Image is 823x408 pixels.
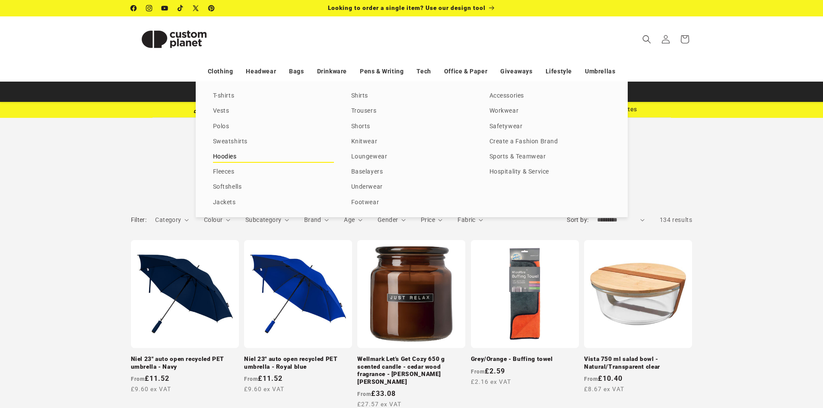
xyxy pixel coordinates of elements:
[213,121,334,133] a: Polos
[344,215,362,225] summary: Age (0 selected)
[500,64,532,79] a: Giveaways
[131,20,217,59] img: Custom Planet
[567,216,588,223] label: Sort by:
[317,64,347,79] a: Drinkware
[344,216,355,223] span: Age
[328,4,486,11] span: Looking to order a single item? Use our design tool
[213,90,334,102] a: T-shirts
[289,64,304,79] a: Bags
[213,166,334,178] a: Fleeces
[351,136,472,148] a: Knitwear
[360,64,404,79] a: Pens & Writing
[246,64,276,79] a: Headwear
[637,30,656,49] summary: Search
[155,216,181,223] span: Category
[489,121,610,133] a: Safetywear
[127,16,220,62] a: Custom Planet
[660,216,693,223] span: 134 results
[208,64,233,79] a: Clothing
[351,181,472,193] a: Underwear
[155,215,189,225] summary: Category (0 selected)
[489,90,610,102] a: Accessories
[416,64,431,79] a: Tech
[204,215,230,225] summary: Colour (0 selected)
[458,215,483,225] summary: Fabric (0 selected)
[546,64,572,79] a: Lifestyle
[489,136,610,148] a: Create a Fashion Brand
[357,355,465,386] a: Wellmark Let's Get Cozy 650 g scented candle - cedar wood fragrance - [PERSON_NAME] [PERSON_NAME]
[489,166,610,178] a: Hospitality & Service
[351,197,472,209] a: Footwear
[584,355,692,370] a: Vista 750 ml salad bowl - Natural/Transparent clear
[213,136,334,148] a: Sweatshirts
[351,166,472,178] a: Baselayers
[304,216,321,223] span: Brand
[421,215,443,225] summary: Price
[204,216,222,223] span: Colour
[213,151,334,163] a: Hoodies
[421,216,435,223] span: Price
[489,151,610,163] a: Sports & Teamwear
[213,181,334,193] a: Softshells
[245,216,281,223] span: Subcategory
[471,355,579,363] a: Grey/Orange - Buffing towel
[679,315,823,408] iframe: Chat Widget
[489,105,610,117] a: Workwear
[585,64,615,79] a: Umbrellas
[213,105,334,117] a: Vests
[244,355,352,370] a: Niel 23" auto open recycled PET umbrella - Royal blue
[458,216,475,223] span: Fabric
[245,215,289,225] summary: Subcategory (0 selected)
[131,355,239,370] a: Niel 23" auto open recycled PET umbrella - Navy
[351,151,472,163] a: Loungewear
[444,64,487,79] a: Office & Paper
[351,90,472,102] a: Shirts
[304,215,329,225] summary: Brand (0 selected)
[378,215,406,225] summary: Gender (0 selected)
[351,105,472,117] a: Trousers
[351,121,472,133] a: Shorts
[131,215,147,225] h2: Filter:
[378,216,398,223] span: Gender
[213,197,334,209] a: Jackets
